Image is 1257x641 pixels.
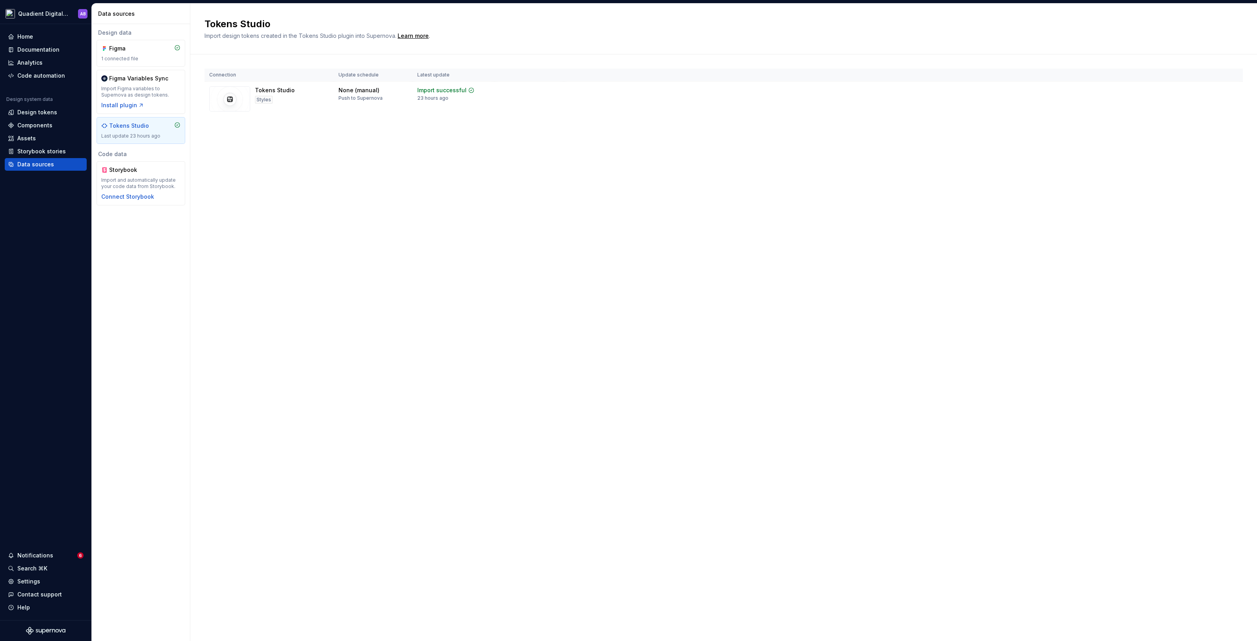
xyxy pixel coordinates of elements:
a: Components [5,119,87,132]
div: Tokens Studio [109,122,149,130]
svg: Supernova Logo [26,627,65,635]
div: Data sources [17,160,54,168]
div: Help [17,604,30,611]
a: Figma Variables SyncImport Figma variables to Supernova as design tokens.Install plugin [97,70,185,114]
a: Code automation [5,69,87,82]
span: 6 [77,552,84,559]
a: Documentation [5,43,87,56]
div: Search ⌘K [17,565,47,572]
div: Design data [97,29,185,37]
h2: Tokens Studio [205,18,1233,30]
div: Import successful [417,86,467,94]
button: Connect Storybook [101,193,154,201]
span: Import design tokens created in the Tokens Studio plugin into Supernova. [205,32,396,39]
div: Push to Supernova [338,95,383,101]
a: Settings [5,575,87,588]
div: Components [17,121,52,129]
a: Analytics [5,56,87,69]
div: Storybook stories [17,147,66,155]
th: Connection [205,69,334,82]
div: 1 connected file [101,56,180,62]
div: Storybook [109,166,147,174]
a: Assets [5,132,87,145]
a: Home [5,30,87,43]
div: Styles [255,96,273,104]
a: Design tokens [5,106,87,119]
div: Settings [17,578,40,585]
span: . [396,33,430,39]
div: Code automation [17,72,65,80]
a: Storybook stories [5,145,87,158]
th: Latest update [413,69,495,82]
div: Documentation [17,46,60,54]
div: Notifications [17,552,53,559]
button: Search ⌘K [5,562,87,575]
div: Figma [109,45,147,52]
a: Figma1 connected file [97,40,185,67]
div: Tokens Studio [255,86,295,94]
button: Notifications6 [5,549,87,562]
a: Data sources [5,158,87,171]
button: Help [5,601,87,614]
div: Assets [17,134,36,142]
div: Quadient Digital Design System [18,10,69,18]
div: Contact support [17,591,62,598]
div: None (manual) [338,86,379,94]
div: Last update 23 hours ago [101,133,180,139]
div: AB [80,11,86,17]
div: Home [17,33,33,41]
div: Import Figma variables to Supernova as design tokens. [101,86,180,98]
a: Learn more [398,32,429,40]
div: Data sources [98,10,187,18]
div: 23 hours ago [417,95,448,101]
a: Tokens StudioLast update 23 hours ago [97,117,185,144]
button: Quadient Digital Design SystemAB [2,5,90,22]
div: Code data [97,150,185,158]
div: Design system data [6,96,53,102]
th: Update schedule [334,69,413,82]
img: 6523a3b9-8e87-42c6-9977-0b9a54b06238.png [6,9,15,19]
div: Analytics [17,59,43,67]
button: Contact support [5,588,87,601]
div: Design tokens [17,108,57,116]
a: StorybookImport and automatically update your code data from Storybook.Connect Storybook [97,161,185,205]
div: Figma Variables Sync [109,75,168,82]
div: Import and automatically update your code data from Storybook. [101,177,180,190]
button: Install plugin [101,101,144,109]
